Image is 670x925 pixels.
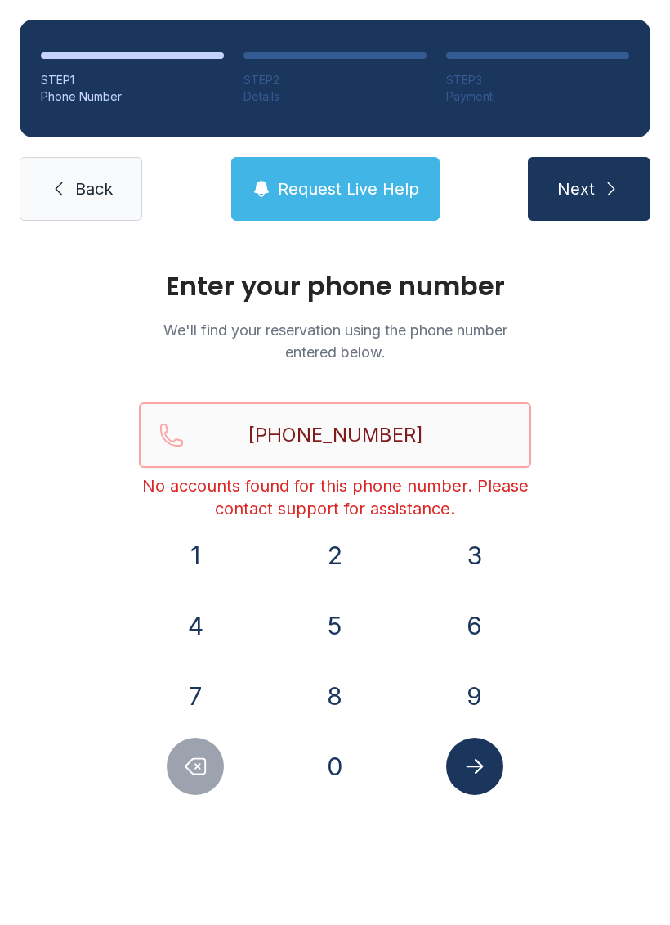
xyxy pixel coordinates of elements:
button: 0 [306,738,364,795]
button: 4 [167,597,224,654]
div: No accounts found for this phone number. Please contact support for assistance. [139,474,531,520]
h1: Enter your phone number [139,273,531,299]
button: Delete number [167,738,224,795]
button: 9 [446,667,503,725]
span: Request Live Help [278,177,419,200]
div: Details [243,88,427,105]
button: Submit lookup form [446,738,503,795]
input: Reservation phone number [139,402,531,468]
button: 5 [306,597,364,654]
p: We'll find your reservation using the phone number entered below. [139,319,531,363]
div: STEP 3 [446,72,629,88]
button: 1 [167,527,224,584]
span: Back [75,177,113,200]
span: Next [557,177,595,200]
div: Payment [446,88,629,105]
div: STEP 2 [243,72,427,88]
button: 6 [446,597,503,654]
div: Phone Number [41,88,224,105]
button: 8 [306,667,364,725]
div: STEP 1 [41,72,224,88]
button: 2 [306,527,364,584]
button: 7 [167,667,224,725]
button: 3 [446,527,503,584]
